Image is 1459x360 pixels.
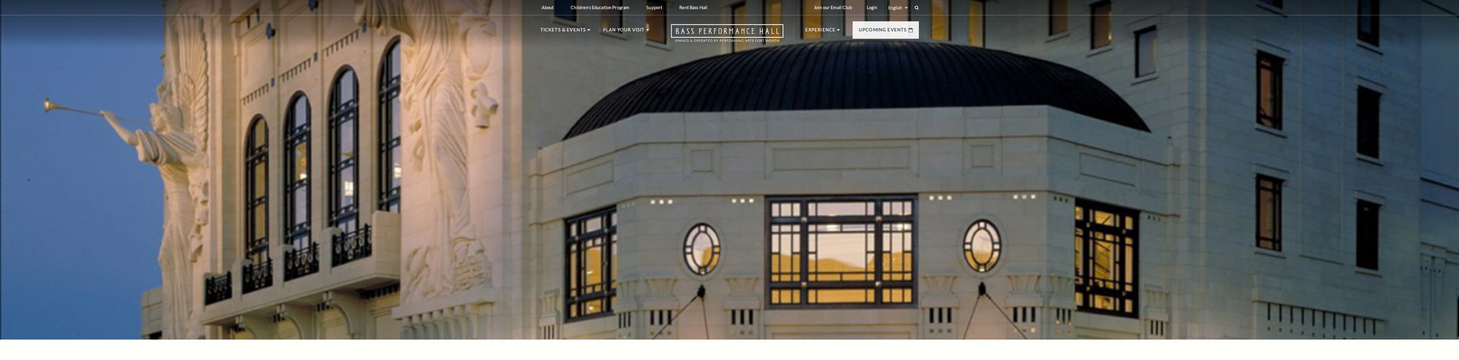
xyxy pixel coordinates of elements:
[571,5,629,10] p: Children's Education Program
[679,5,707,10] p: Rent Bass Hall
[603,26,645,37] p: Plan Your Visit
[540,26,586,37] p: Tickets & Events
[859,26,907,37] p: Upcoming Events
[805,26,836,37] p: Experience
[542,5,554,10] p: About
[646,5,662,10] p: Support
[887,5,909,11] select: Select:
